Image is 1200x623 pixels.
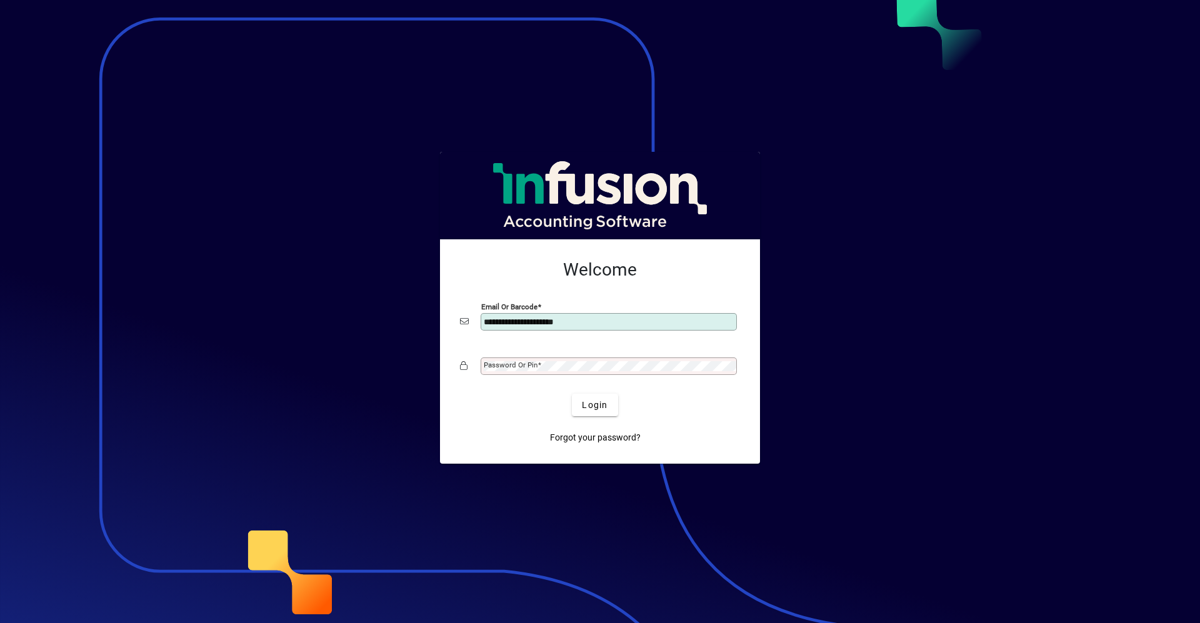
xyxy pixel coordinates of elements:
[582,399,607,412] span: Login
[484,361,537,369] mat-label: Password or Pin
[481,302,537,311] mat-label: Email or Barcode
[545,426,646,449] a: Forgot your password?
[550,431,641,444] span: Forgot your password?
[572,394,617,416] button: Login
[460,259,740,281] h2: Welcome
